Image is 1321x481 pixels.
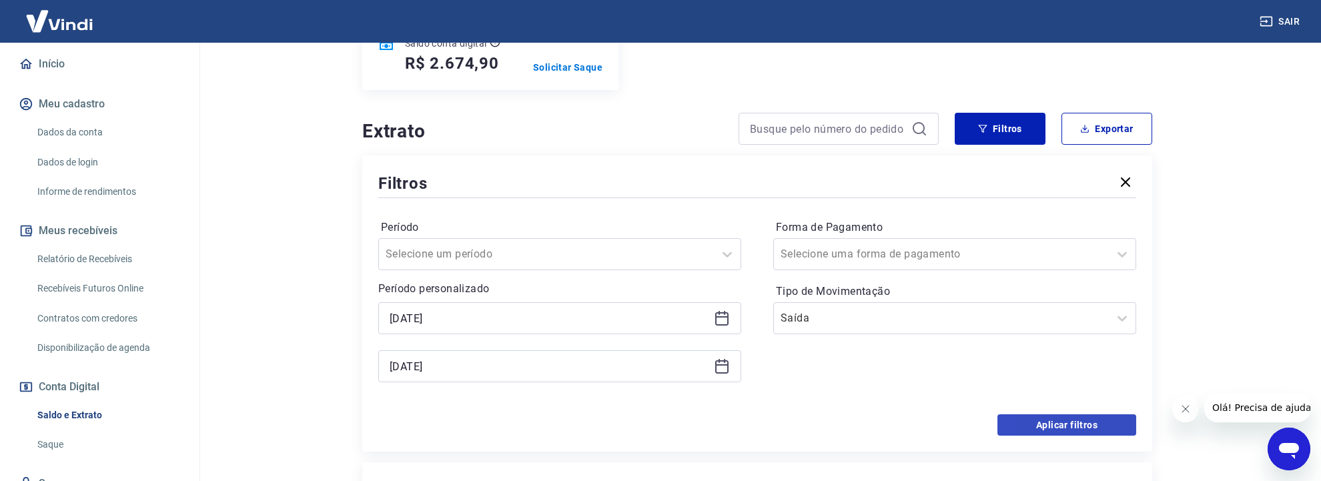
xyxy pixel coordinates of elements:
[997,414,1136,436] button: Aplicar filtros
[405,37,487,50] p: Saldo conta digital
[1061,113,1152,145] button: Exportar
[32,119,183,146] a: Dados da conta
[32,178,183,205] a: Informe de rendimentos
[16,372,183,402] button: Conta Digital
[32,305,183,332] a: Contratos com credores
[16,1,103,41] img: Vindi
[1204,393,1310,422] iframe: Mensagem da empresa
[378,173,428,194] h5: Filtros
[32,149,183,176] a: Dados de login
[405,53,499,74] h5: R$ 2.674,90
[1268,428,1310,470] iframe: Botão para abrir a janela de mensagens
[750,119,906,139] input: Busque pelo número do pedido
[378,281,741,297] p: Período personalizado
[32,334,183,362] a: Disponibilização de agenda
[16,216,183,246] button: Meus recebíveis
[16,49,183,79] a: Início
[1257,9,1305,34] button: Sair
[362,118,723,145] h4: Extrato
[32,402,183,429] a: Saldo e Extrato
[533,61,602,74] a: Solicitar Saque
[32,275,183,302] a: Recebíveis Futuros Online
[381,219,739,235] label: Período
[955,113,1045,145] button: Filtros
[16,89,183,119] button: Meu cadastro
[776,284,1134,300] label: Tipo de Movimentação
[1172,396,1199,422] iframe: Fechar mensagem
[390,308,709,328] input: Data inicial
[776,219,1134,235] label: Forma de Pagamento
[32,431,183,458] a: Saque
[8,9,112,20] span: Olá! Precisa de ajuda?
[32,246,183,273] a: Relatório de Recebíveis
[390,356,709,376] input: Data final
